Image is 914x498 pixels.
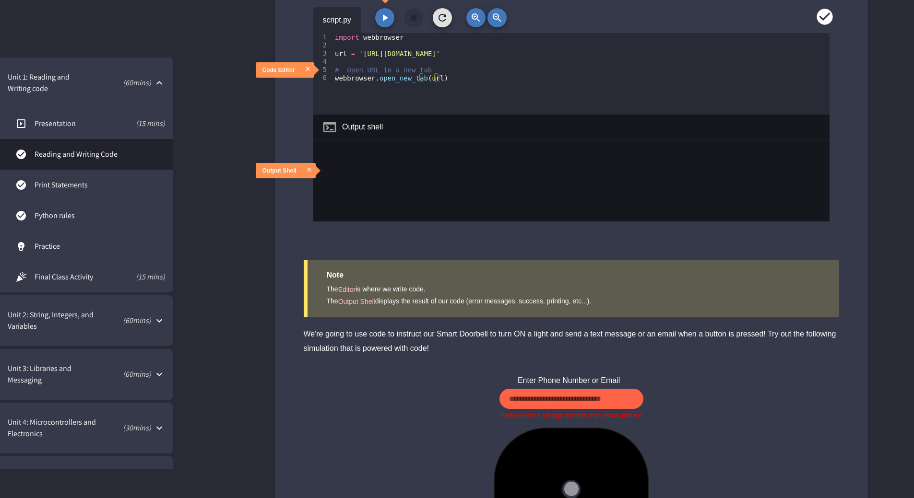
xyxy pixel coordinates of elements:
[35,149,165,160] span: Reading and Writing Code
[313,66,333,74] div: 5
[327,269,820,281] div: Note
[35,118,106,129] span: Presentation
[106,118,166,129] span: (15 mins)
[8,309,97,332] span: Unit 2: String, Integers, and Variables
[102,315,151,326] p: ( 60 mins)
[262,67,295,74] div: Code Editor
[327,283,820,308] div: The is where we write code. The displays the result of our code (error messages, success, printin...
[342,121,383,133] div: Output shell
[104,422,151,434] p: ( 30 mins)
[275,375,868,386] p: Enter Phone Number or Email
[8,417,99,440] span: Unit 4: Microcontrollers and Electronics
[304,327,839,356] div: We're going to use code to instruct our Smart Doorbell to turn ON a light and send a text message...
[8,363,92,386] span: Unit 3: Libraries and Messaging
[338,286,356,293] span: Editor
[262,167,297,175] div: Output Shell
[115,271,166,283] span: (15 mins)
[8,71,93,94] span: Unit 1: Reading and Writing code
[96,369,151,380] p: ( 60 mins)
[303,163,315,175] button: close
[313,49,333,58] div: 3
[35,210,165,221] span: Python rules
[302,63,314,75] button: close
[313,41,333,49] div: 2
[313,58,333,66] div: 4
[313,74,333,82] div: 6
[35,241,165,252] span: Practice
[98,77,151,89] p: ( 60 mins)
[275,411,868,420] p: Please enter a 10-digit number or an email address
[35,179,165,191] span: Print Statements
[35,271,115,283] span: Final Class Activity
[338,298,375,306] span: Output Shell
[313,7,361,33] div: script.py
[313,33,333,41] div: 1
